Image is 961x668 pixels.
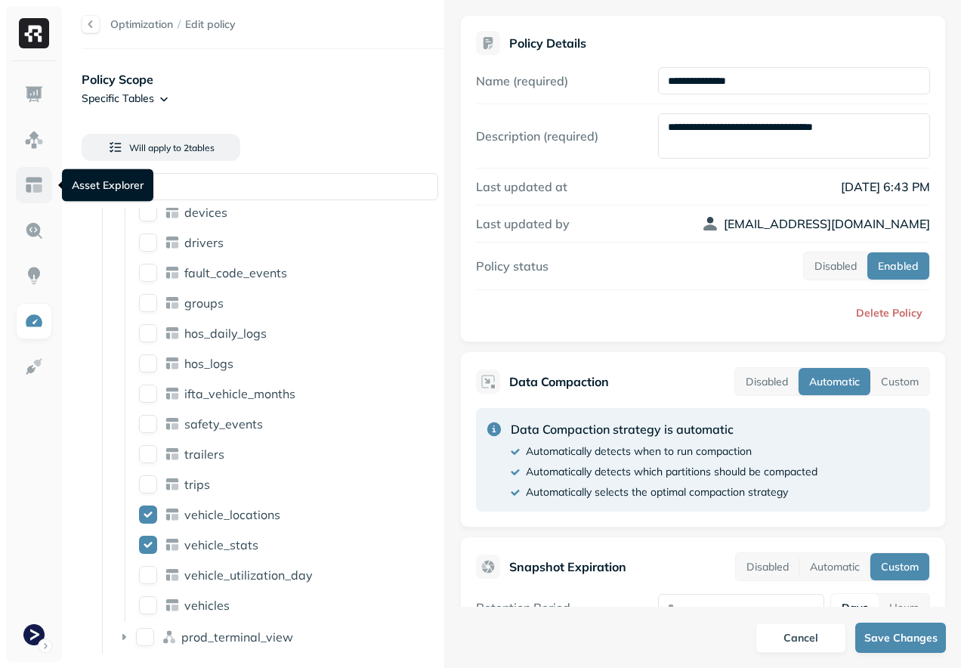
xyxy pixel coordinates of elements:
label: Description (required) [476,128,598,144]
p: Policy Scope [82,70,444,88]
label: Last updated at [476,179,567,194]
label: Retention Period [476,600,570,615]
button: Days [831,594,879,621]
button: Delete Policy [844,299,930,326]
button: vehicle_locations [139,506,157,524]
p: Automatically selects the optimal compaction strategy [526,485,788,499]
button: Automatic [799,553,870,580]
button: Automatic [799,368,870,395]
p: Data Compaction strategy is automatic [511,420,817,438]
span: hos_logs [184,356,233,371]
img: Insights [24,266,44,286]
img: Asset Explorer [24,175,44,195]
div: groupsgroups [133,291,455,315]
div: safety_eventssafety_events [133,412,455,436]
p: fault_code_events [184,265,287,280]
div: hos_logshos_logs [133,351,455,376]
button: Disabled [804,252,867,280]
nav: breadcrumb [110,17,236,32]
p: drivers [184,235,224,250]
div: Asset Explorer [62,169,153,202]
p: hos_daily_logs [184,326,267,341]
p: vehicle_utilization_day [184,567,313,583]
button: ifta_vehicle_months [139,385,157,403]
button: fault_code_events [139,264,157,282]
img: Query Explorer [24,221,44,240]
div: ifta_vehicle_monthsifta_vehicle_months [133,382,455,406]
p: safety_events [184,416,263,431]
img: Integrations [24,357,44,376]
button: Enabled [867,252,929,280]
button: hos_daily_logs [139,324,157,342]
p: vehicles [184,598,230,613]
p: [DATE] 6:43 PM [658,178,930,196]
p: vehicle_stats [184,537,258,552]
button: vehicle_utilization_day [139,566,157,584]
p: Automatically detects which partitions should be compacted [526,465,817,479]
label: Name (required) [476,73,568,88]
p: Snapshot Expiration [509,558,626,576]
span: Will apply to [129,142,181,153]
p: Automatically detects when to run compaction [526,444,752,459]
button: Custom [870,368,929,395]
button: Disabled [735,368,799,395]
label: Policy status [476,258,548,274]
button: Hours [879,594,929,621]
button: Disabled [736,553,799,580]
button: groups [139,294,157,312]
p: prod_terminal_view [181,629,293,645]
div: vehicle_statsvehicle_stats [133,533,455,557]
button: hos_logs [139,354,157,373]
button: Will apply to 2tables [82,134,240,161]
label: Last updated by [476,216,570,231]
p: [EMAIL_ADDRESS][DOMAIN_NAME] [724,215,930,233]
img: Ryft [19,18,49,48]
div: prod_terminal_viewprod_terminal_view [110,625,454,649]
span: Edit policy [185,17,236,32]
button: vehicle_stats [139,536,157,554]
p: devices [184,205,227,220]
button: Save Changes [855,623,946,653]
p: trailers [184,447,224,462]
p: Policy Details [509,36,586,51]
p: vehicle_locations [184,507,280,522]
button: Custom [870,553,929,580]
p: Specific Tables [82,91,154,106]
div: devicesdevices [133,200,455,224]
div: vehicle_utilization_dayvehicle_utilization_day [133,563,455,587]
a: Optimization [110,17,173,31]
div: vehicle_locationsvehicle_locations [133,503,455,527]
div: hos_daily_logshos_daily_logs [133,321,455,345]
div: tripstrips [133,472,455,496]
p: ifta_vehicle_months [184,386,295,401]
div: trailerstrailers [133,442,455,466]
button: drivers [139,233,157,252]
img: Assets [24,130,44,150]
button: vehicles [139,596,157,614]
div: fault_code_eventsfault_code_events [133,261,455,285]
span: 2 table s [181,142,215,153]
p: Data Compaction [509,373,609,391]
div: vehiclesvehicles [133,593,455,617]
img: Dashboard [24,85,44,104]
div: driversdrivers [133,230,455,255]
button: prod_terminal_view [136,628,154,646]
img: Optimization [24,311,44,331]
p: trips [184,477,210,492]
button: Cancel [756,623,846,653]
button: trips [139,475,157,493]
p: groups [184,295,224,311]
p: / [178,17,181,32]
button: safety_events [139,415,157,433]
